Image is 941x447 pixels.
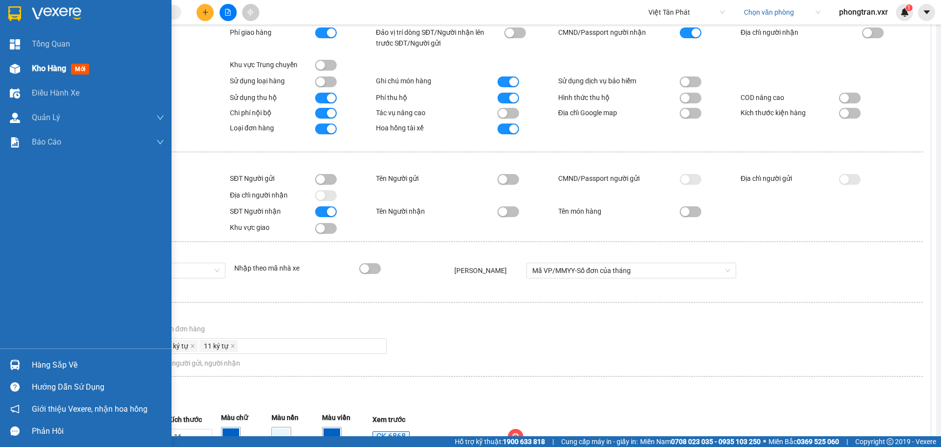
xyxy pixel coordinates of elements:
[272,412,298,423] div: Màu nền
[230,59,315,70] div: Khu vực Trung chuyển
[322,412,350,423] div: Màu viền
[503,438,545,446] strong: 1900 633 818
[648,5,725,20] span: Việt Tân Phát
[741,92,840,103] div: COD nâng cao
[532,263,730,278] span: Mã VP/MMYY-Số đơn của tháng
[197,4,214,21] button: plus
[32,64,66,73] span: Kho hàng
[552,436,554,447] span: |
[48,358,923,369] div: Số ký tự cho phép khi nhập số điện thoại người gửi, người nhận
[768,436,839,447] span: Miền Bắc
[10,64,20,74] img: warehouse-icon
[168,414,202,425] div: Kích thước
[846,436,848,447] span: |
[156,138,164,146] span: down
[561,436,638,447] span: Cung cấp máy in - giấy in:
[887,438,893,445] span: copyright
[32,380,164,395] div: Hướng dẫn sử dụng
[159,340,198,352] span: 10 ký tự
[10,88,20,99] img: warehouse-icon
[230,92,315,103] div: Sử dụng thu hộ
[48,323,923,334] div: Cài đặt cách thức nhập các thông tin trên đơn hàng
[230,123,315,133] div: Loại đơn hàng
[201,429,212,437] span: Increase Value
[230,173,315,184] div: SĐT Người gửi
[558,27,680,38] div: CMND/Passport người nhận
[230,27,315,38] div: Phí giao hàng
[376,107,497,118] div: Tác vụ nâng cao
[741,173,840,184] div: Địa chỉ người gửi
[230,206,315,217] div: SĐT Người nhận
[32,358,164,372] div: Hàng sắp về
[10,360,20,370] img: warehouse-icon
[372,431,410,443] span: CK 6868
[508,429,523,445] button: delete
[48,380,412,391] div: Gán nhãn đơn hàng
[376,92,497,103] div: Phí thu hộ
[376,75,497,86] div: Ghi chú món hàng
[204,341,228,351] span: 11 ký tự
[906,4,913,11] sup: 1
[558,107,680,118] div: Địa chỉ Google map
[455,436,545,447] span: Hỗ trợ kỹ thuật:
[230,107,315,118] div: Chi phí nội bộ
[230,190,315,200] div: Địa chỉ người nhận
[10,137,20,148] img: solution-icon
[640,436,761,447] span: Miền Nam
[10,113,20,123] img: warehouse-icon
[32,87,79,99] span: Điều hành xe
[558,173,680,184] div: CMND/Passport người gửi
[372,414,405,425] div: Xem trước
[190,344,195,349] span: close
[10,382,20,392] span: question-circle
[32,136,61,148] span: Báo cáo
[224,9,231,16] span: file-add
[164,341,188,351] span: 10 ký tự
[918,4,935,21] button: caret-down
[454,267,507,274] span: [PERSON_NAME]
[741,107,840,118] div: Kích thước kiện hàng
[376,123,497,133] div: Hoa hồng tài xế
[558,92,680,103] div: Hình thức thu hộ
[199,340,238,352] span: 11 ký tự
[247,9,254,16] span: aim
[922,8,931,17] span: caret-down
[230,344,235,349] span: close
[907,4,911,11] span: 1
[221,412,248,423] div: Màu chữ
[763,440,766,444] span: ⚪️
[558,206,680,217] div: Tên món hàng
[242,4,259,21] button: aim
[671,438,761,446] strong: 0708 023 035 - 0935 103 250
[202,9,209,16] span: plus
[32,111,60,124] span: Quản Lý
[10,39,20,50] img: dashboard-icon
[831,6,896,18] span: phongtran.vxr
[508,433,523,441] span: delete
[741,27,862,38] div: Địa chỉ người nhận
[230,75,315,86] div: Sử dụng loại hàng
[797,438,839,446] strong: 0369 525 060
[10,426,20,436] span: message
[10,404,20,414] span: notification
[204,431,210,437] span: up
[231,263,356,273] div: Nhập theo mã nhà xe
[156,114,164,122] span: down
[32,38,70,50] span: Tổng Quan
[8,6,21,21] img: logo-vxr
[376,27,497,49] div: Đảo vị trí dòng SĐT/Người nhận lên trước SĐT/Người gửi
[32,403,148,415] span: Giới thiệu Vexere, nhận hoa hồng
[71,64,89,74] span: mới
[230,222,315,233] div: Khu vực giao
[376,173,497,184] div: Tên Người gửi
[220,4,237,21] button: file-add
[558,75,680,86] div: Sử dụng dịch vụ bảo hiểm
[32,424,164,439] div: Phản hồi
[48,308,412,319] div: Xác thực thông tin
[376,206,497,217] div: Tên Người nhận
[900,8,909,17] img: icon-new-feature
